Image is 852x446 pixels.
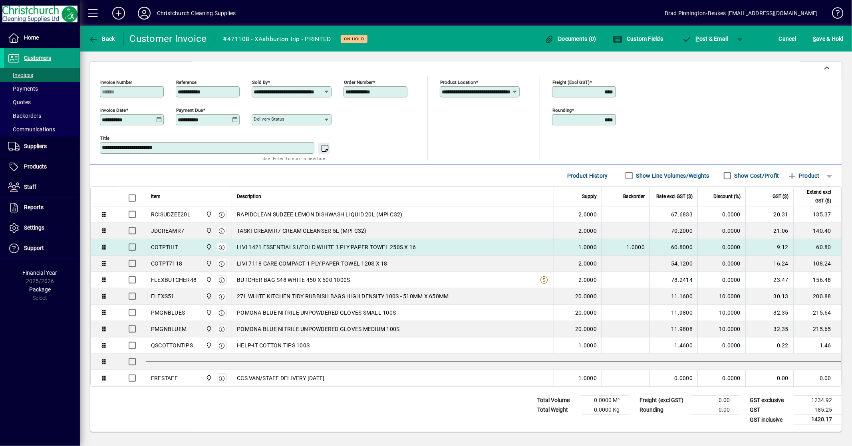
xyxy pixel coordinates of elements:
[552,107,572,113] mat-label: Rounding
[575,325,597,333] span: 20.0000
[773,192,788,201] span: GST ($)
[4,123,80,136] a: Communications
[697,223,745,239] td: 0.0000
[237,192,261,201] span: Description
[793,206,841,223] td: 135.37
[24,224,44,231] span: Settings
[151,276,197,284] div: FLEXBUTCHER48
[130,32,207,45] div: Customer Invoice
[344,79,373,85] mat-label: Order number
[636,396,691,405] td: Freight (excl GST)
[176,107,203,113] mat-label: Payment due
[24,143,47,149] span: Suppliers
[254,116,284,122] mat-label: Delivery status
[793,370,841,386] td: 0.00
[783,168,824,183] button: Product
[745,321,793,337] td: 32.35
[697,370,745,386] td: 0.0000
[579,374,597,382] span: 1.0000
[691,405,739,415] td: 0.00
[151,227,184,235] div: JDCREAMR7
[237,292,449,300] span: 27L WHITE KITCHEN TIDY RUBBISH BAGS HIGH DENSITY 100S - 510MM X 650MM
[665,7,818,20] div: Brad Pinnington-Beukes [EMAIL_ADDRESS][DOMAIN_NAME]
[697,337,745,354] td: 0.0000
[745,239,793,256] td: 9.12
[23,270,58,276] span: Financial Year
[204,308,213,317] span: Christchurch Cleaning Supplies Ltd
[4,157,80,177] a: Products
[544,36,596,42] span: Documents (0)
[8,113,41,119] span: Backorders
[655,309,693,317] div: 11.9800
[100,107,126,113] mat-label: Invoice date
[613,36,663,42] span: Custom Fields
[24,204,44,210] span: Reports
[746,396,794,405] td: GST exclusive
[542,32,598,46] button: Documents (0)
[794,396,842,405] td: 1234.92
[237,374,324,382] span: CCS VAN/STAFF DELIVERY [DATE]
[204,210,213,219] span: Christchurch Cleaning Supplies Ltd
[746,415,794,425] td: GST inclusive
[745,223,793,239] td: 21.06
[713,192,741,201] span: Discount (%)
[655,276,693,284] div: 78.2414
[826,2,842,28] a: Knowledge Base
[8,99,31,105] span: Quotes
[697,305,745,321] td: 10.0000
[100,79,132,85] mat-label: Invoice number
[697,206,745,223] td: 0.0000
[787,169,820,182] span: Product
[635,172,709,180] label: Show Line Volumes/Weights
[262,154,325,163] mat-hint: Use 'Enter' to start a new line
[204,341,213,350] span: Christchurch Cleaning Supplies Ltd
[793,256,841,272] td: 108.24
[575,309,597,317] span: 20.0000
[745,305,793,321] td: 32.35
[697,256,745,272] td: 0.0000
[151,374,178,382] div: FRESTAFF
[697,239,745,256] td: 0.0000
[655,210,693,218] div: 67.6833
[131,6,157,20] button: Profile
[655,374,693,382] div: 0.0000
[237,260,387,268] span: LIVI 7118 CARE COMPACT 1 PLY PAPER TOWEL 120S X 18
[4,238,80,258] a: Support
[4,68,80,82] a: Invoices
[691,396,739,405] td: 0.00
[237,210,402,218] span: RAPIDCLEAN SUDZEE LEMON DISHWASH LIQUID 20L (MPI C32)
[793,272,841,288] td: 156.48
[4,109,80,123] a: Backorders
[655,260,693,268] div: 54.1200
[4,28,80,48] a: Home
[4,137,80,157] a: Suppliers
[80,32,124,46] app-page-header-button: Back
[636,405,691,415] td: Rounding
[794,405,842,415] td: 185.25
[745,288,793,305] td: 30.13
[533,405,581,415] td: Total Weight
[582,192,597,201] span: Supply
[656,192,693,201] span: Rate excl GST ($)
[204,259,213,268] span: Christchurch Cleaning Supplies Ltd
[794,415,842,425] td: 1420.17
[237,243,416,251] span: LIVI 1421 ESSENTIALS I/FOLD WHITE 1 PLY PAPER TOWEL 250S X 16
[745,256,793,272] td: 16.24
[204,276,213,284] span: Christchurch Cleaning Supplies Ltd
[564,168,611,183] button: Product History
[88,36,115,42] span: Back
[204,325,213,333] span: Christchurch Cleaning Supplies Ltd
[627,243,645,251] span: 1.0000
[811,32,846,46] button: Save & Hold
[151,260,182,268] div: COTPT7118
[151,341,193,349] div: QSCOTTONTIPS
[8,72,33,78] span: Invoices
[237,325,399,333] span: POMONA BLUE NITRILE UNPOWDERED GLOVES MEDIUM 100S
[4,95,80,109] a: Quotes
[176,79,197,85] mat-label: Reference
[4,218,80,238] a: Settings
[4,198,80,218] a: Reports
[745,206,793,223] td: 20.31
[579,341,597,349] span: 1.0000
[697,321,745,337] td: 10.0000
